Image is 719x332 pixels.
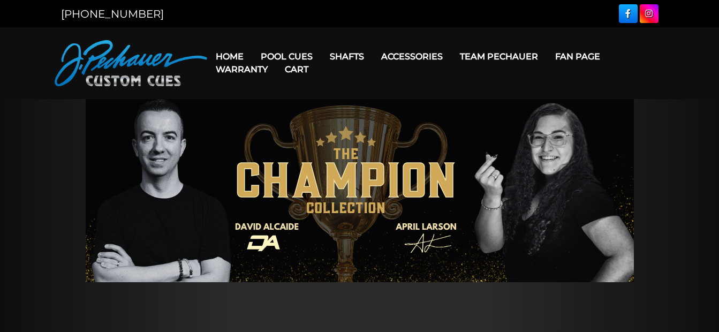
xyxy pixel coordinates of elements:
[373,43,451,70] a: Accessories
[321,43,373,70] a: Shafts
[547,43,609,70] a: Fan Page
[276,56,317,83] a: Cart
[55,40,207,86] img: Pechauer Custom Cues
[451,43,547,70] a: Team Pechauer
[207,56,276,83] a: Warranty
[252,43,321,70] a: Pool Cues
[207,43,252,70] a: Home
[61,7,164,20] a: [PHONE_NUMBER]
